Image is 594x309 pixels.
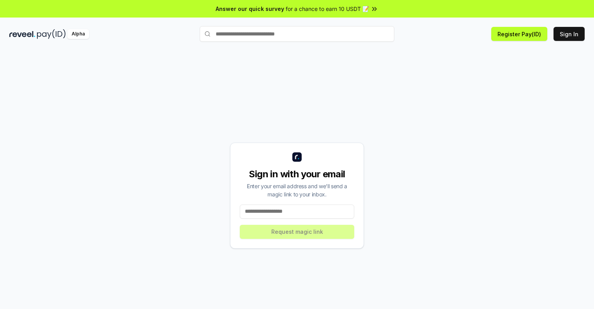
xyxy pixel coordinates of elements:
div: Enter your email address and we’ll send a magic link to your inbox. [240,182,354,198]
img: logo_small [292,152,302,162]
span: for a chance to earn 10 USDT 📝 [286,5,369,13]
div: Alpha [67,29,89,39]
img: pay_id [37,29,66,39]
img: reveel_dark [9,29,35,39]
button: Sign In [554,27,585,41]
div: Sign in with your email [240,168,354,180]
span: Answer our quick survey [216,5,284,13]
button: Register Pay(ID) [491,27,547,41]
